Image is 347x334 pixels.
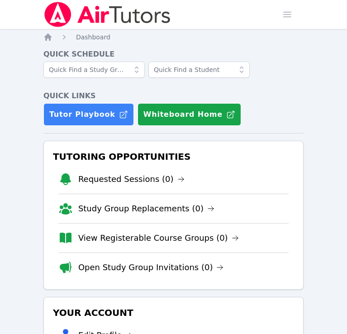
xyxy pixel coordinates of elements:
[43,2,171,27] img: Air Tutors
[43,62,145,78] input: Quick Find a Study Group
[148,62,250,78] input: Quick Find a Student
[43,91,304,101] h4: Quick Links
[43,49,304,60] h4: Quick Schedule
[138,103,241,126] button: Whiteboard Home
[78,173,185,186] a: Requested Sessions (0)
[51,305,296,321] h3: Your Account
[51,148,296,165] h3: Tutoring Opportunities
[43,103,134,126] a: Tutor Playbook
[78,261,224,274] a: Open Study Group Invitations (0)
[43,33,304,42] nav: Breadcrumb
[78,202,214,215] a: Study Group Replacements (0)
[78,232,239,244] a: View Registerable Course Groups (0)
[76,33,110,42] a: Dashboard
[76,33,110,41] span: Dashboard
